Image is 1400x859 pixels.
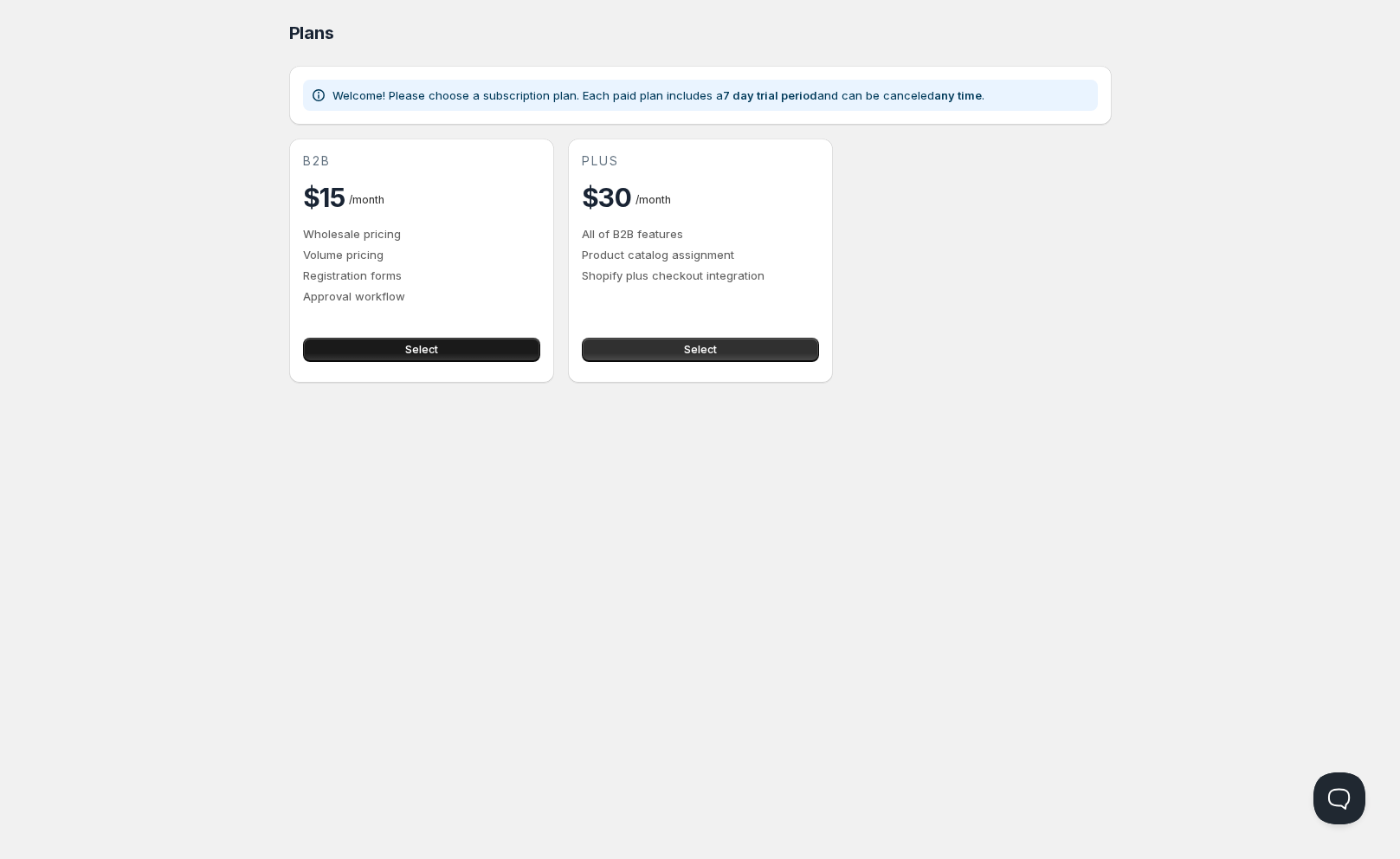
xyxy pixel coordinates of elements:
[303,225,540,242] p: Wholesale pricing
[1313,772,1365,824] iframe: Help Scout Beacon - Open
[582,152,619,170] span: plus
[303,152,331,170] span: b2b
[303,267,540,284] p: Registration forms
[303,287,540,305] p: Approval workflow
[582,246,819,263] p: Product catalog assignment
[289,23,334,43] span: Plans
[332,87,984,104] p: Welcome! Please choose a subscription plan. Each paid plan includes a and can be canceled .
[349,193,384,206] span: / month
[723,88,817,102] b: 7 day trial period
[303,246,540,263] p: Volume pricing
[405,343,438,357] span: Select
[303,338,540,362] button: Select
[934,88,982,102] b: any time
[303,180,345,215] h2: $15
[582,180,632,215] h2: $30
[684,343,717,357] span: Select
[635,193,671,206] span: / month
[582,225,819,242] p: All of B2B features
[582,338,819,362] button: Select
[582,267,819,284] p: Shopify plus checkout integration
